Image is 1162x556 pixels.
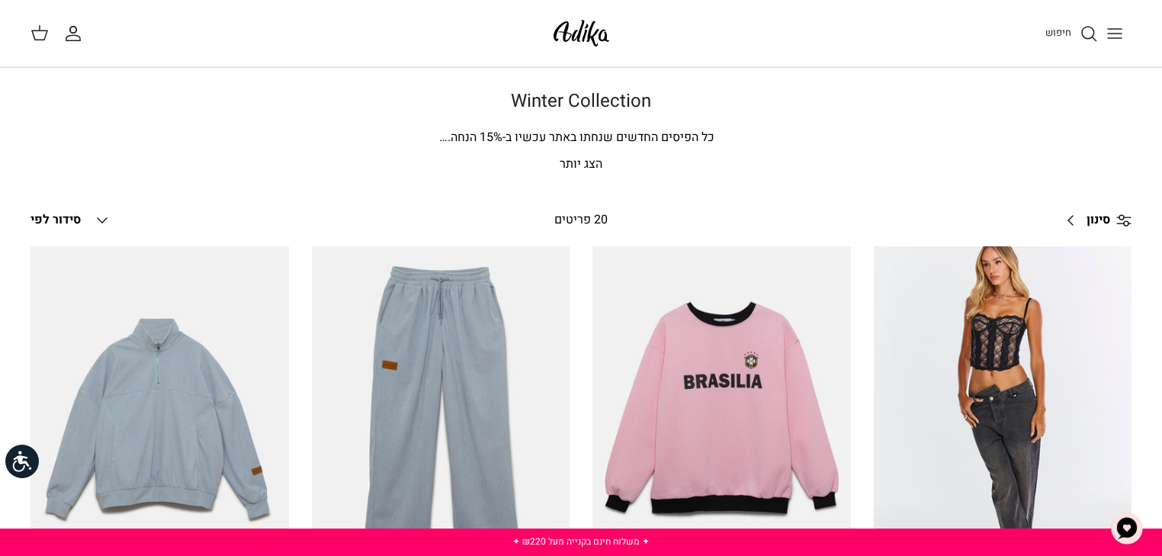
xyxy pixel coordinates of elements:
[30,204,111,237] button: סידור לפי
[1045,24,1098,43] a: חיפוש
[1045,25,1071,40] span: חיפוש
[1104,506,1150,551] button: צ'אט
[502,128,714,146] span: כל הפיסים החדשים שנחתו באתר עכשיו ב-
[549,15,614,51] img: Adika IL
[30,211,81,229] span: סידור לפי
[47,155,1115,175] p: הצג יותר
[450,211,713,230] div: 20 פריטים
[47,91,1115,113] h1: Winter Collection
[439,128,502,146] span: % הנחה.
[64,24,88,43] a: החשבון שלי
[480,128,493,146] span: 15
[1087,211,1110,230] span: סינון
[1098,17,1132,50] button: Toggle menu
[1056,202,1132,239] a: סינון
[512,535,650,548] a: ✦ משלוח חינם בקנייה מעל ₪220 ✦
